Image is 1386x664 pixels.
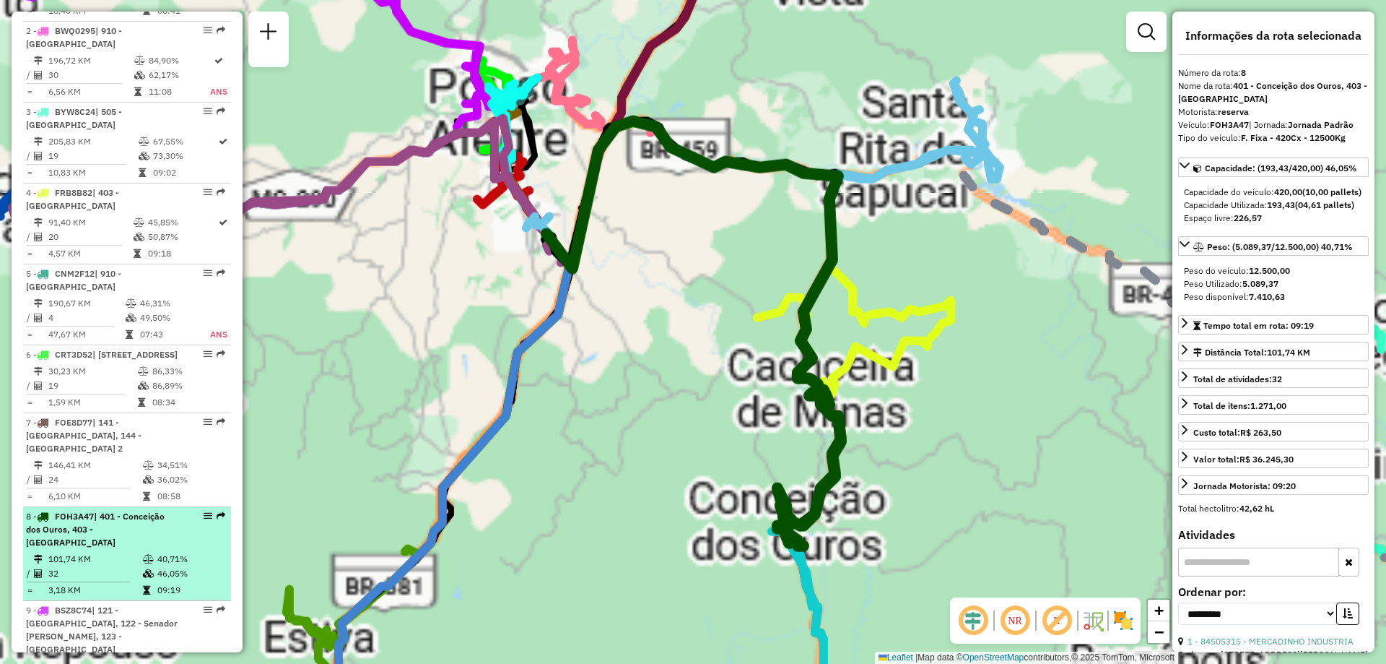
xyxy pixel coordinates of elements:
i: % de utilização do peso [138,367,149,376]
em: Opções [204,350,212,358]
strong: 193,43 [1267,199,1295,210]
strong: (04,61 pallets) [1295,199,1354,210]
i: % de utilização da cubagem [139,152,149,160]
div: Map data © contributors,© 2025 TomTom, Microsoft [875,652,1178,664]
strong: Jornada Padrão [1288,119,1354,130]
em: Rota exportada [217,605,225,614]
em: Opções [204,188,212,197]
strong: FOH3A47 [1210,119,1249,130]
td: 50,87% [147,230,217,244]
span: Peso: (5.089,37/12.500,00) 40,71% [1207,241,1353,252]
a: Zoom in [1148,600,1169,621]
i: % de utilização da cubagem [143,569,154,578]
td: 3,18 KM [48,583,142,598]
td: / [26,473,33,487]
div: Tipo do veículo: [1178,131,1369,145]
img: Exibir/Ocultar setores [1112,609,1135,632]
td: 09:02 [152,165,217,180]
i: Distância Total [34,555,43,564]
td: = [26,583,33,598]
span: − [1154,623,1164,641]
span: | 910 - [GEOGRAPHIC_DATA] [26,268,121,292]
span: + [1154,601,1164,619]
td: 09:19 [157,583,225,598]
span: 6 - [26,349,178,360]
td: = [26,489,33,504]
strong: 7.410,63 [1249,291,1285,302]
em: Opções [204,418,212,426]
td: 19 [48,379,137,393]
div: Capacidade: (193,43/420,00) 46,05% [1178,180,1369,230]
i: Total de Atividades [34,569,43,578]
td: 91,40 KM [48,215,133,230]
label: Ordenar por: [1178,583,1369,600]
td: 190,67 KM [48,296,125,311]
td: / [26,379,33,393]
i: Tempo total em rota [139,168,146,177]
div: Total de itens: [1193,400,1286,413]
a: Jornada Motorista: 09:20 [1178,475,1369,495]
td: 11:08 [148,85,210,99]
td: 86,89% [152,379,225,393]
strong: 401 - Conceição dos Ouros, 403 - [GEOGRAPHIC_DATA] [1178,80,1367,104]
i: Tempo total em rota [134,87,141,96]
td: 07:43 [139,327,195,342]
a: Total de itens:1.271,00 [1178,395,1369,415]
span: 8 - [26,511,165,548]
i: Distância Total [34,56,43,65]
span: Tempo total em rota: 09:19 [1203,320,1314,331]
td: / [26,566,33,581]
span: Capacidade: (193,43/420,00) 46,05% [1205,163,1357,173]
td: 30 [48,68,134,82]
a: Zoom out [1148,621,1169,643]
span: CRT3D52 [55,349,92,360]
a: Valor total:R$ 36.245,30 [1178,449,1369,468]
td: = [26,246,33,261]
strong: 226,57 [1234,212,1262,223]
span: 9 - [26,605,178,655]
td: 62,17% [148,68,210,82]
td: 6,56 KM [48,85,134,99]
i: Tempo total em rota [143,586,150,595]
em: Rota exportada [217,418,225,426]
td: 196,72 KM [48,53,134,68]
td: 30,23 KM [48,364,137,379]
span: | 910 - [GEOGRAPHIC_DATA] [26,25,122,49]
em: Rota exportada [217,188,225,197]
i: % de utilização da cubagem [138,381,149,390]
strong: 32 [1272,374,1282,384]
strong: 12.500,00 [1249,265,1290,276]
div: Nome da rota: [1178,79,1369,105]
span: Total de atividades: [1193,374,1282,384]
i: % de utilização do peso [134,218,144,227]
div: Veículo: [1178,118,1369,131]
span: 2 - [26,25,122,49]
span: 7 - [26,417,141,454]
a: Tempo total em rota: 09:19 [1178,315,1369,335]
span: | 121 - [GEOGRAPHIC_DATA], 122 - Senador [PERSON_NAME], 123 - [GEOGRAPHIC_DATA] [26,605,178,655]
i: % de utilização da cubagem [126,314,136,322]
a: OpenStreetMap [963,652,1024,663]
i: % de utilização da cubagem [134,71,145,79]
div: Motorista: [1178,105,1369,118]
td: ANS [195,327,228,342]
em: Rota exportada [217,512,225,520]
td: 08:34 [152,395,225,410]
strong: R$ 36.245,30 [1239,454,1294,465]
div: Capacidade Utilizada: [1184,199,1363,212]
td: / [26,230,33,244]
i: Distância Total [34,218,43,227]
i: Tempo total em rota [143,492,150,501]
div: Peso disponível: [1184,290,1363,303]
a: 1 - 84505315 - MERCADINHO INDUSTRIA [1187,636,1354,647]
a: Custo total:R$ 263,50 [1178,422,1369,441]
div: Peso Utilizado: [1184,277,1363,290]
td: 24 [48,473,142,487]
td: 73,30% [152,149,217,163]
td: 86,33% [152,364,225,379]
i: Tempo total em rota [138,398,145,407]
i: Rota otimizada [214,56,223,65]
td: 36,02% [157,473,225,487]
em: Rota exportada [217,107,225,116]
i: Tempo total em rota [134,249,141,258]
